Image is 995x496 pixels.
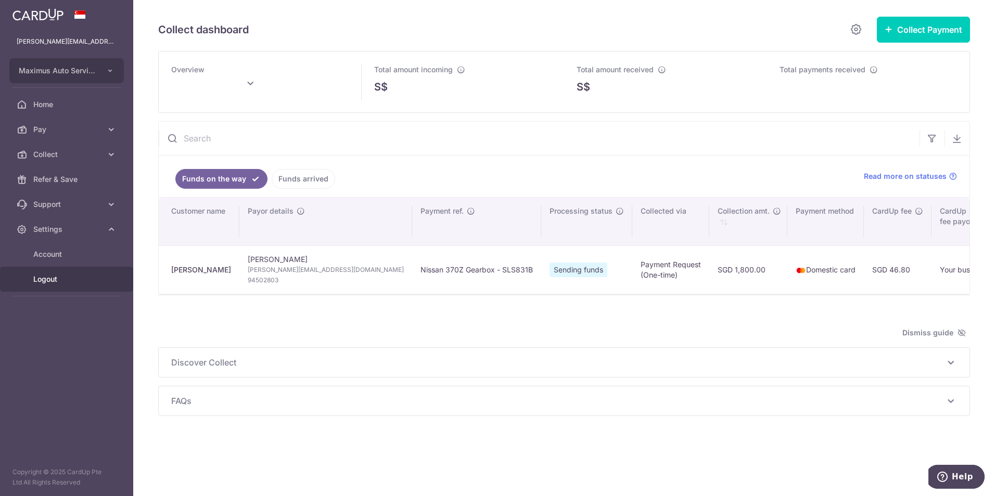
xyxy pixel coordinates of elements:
[171,65,205,74] span: Overview
[864,171,947,181] span: Read more on statuses
[877,17,970,43] button: Collect Payment
[19,66,96,76] span: Maximus Auto Services Pte Ltd
[171,395,945,407] span: FAQs
[864,171,957,181] a: Read more on statuses
[787,198,864,245] th: Payment method
[33,249,102,259] span: Account
[17,36,117,47] p: [PERSON_NAME][EMAIL_ADDRESS][DOMAIN_NAME]
[171,356,945,369] span: Discover Collect
[171,356,957,369] p: Discover Collect
[550,206,613,216] span: Processing status
[787,245,864,294] td: Domestic card
[577,79,590,95] span: S$
[248,206,294,216] span: Payor details
[709,198,787,245] th: Collection amt. : activate to sort column ascending
[864,198,932,245] th: CardUp fee
[940,206,973,227] span: CardUp fee payor
[374,65,453,74] span: Total amount incoming
[864,245,932,294] td: SGD 46.80
[175,169,267,189] a: Funds on the way
[248,275,404,285] span: 94502803
[158,21,249,38] h5: Collect dashboard
[171,265,231,275] div: [PERSON_NAME]
[902,327,966,339] span: Dismiss guide
[780,65,865,74] span: Total payments received
[12,8,63,21] img: CardUp
[23,7,45,17] span: Help
[33,124,102,135] span: Pay
[632,198,709,245] th: Collected via
[412,198,541,245] th: Payment ref.
[872,206,912,216] span: CardUp fee
[420,206,464,216] span: Payment ref.
[9,58,124,83] button: Maximus Auto Services Pte Ltd
[248,265,404,275] span: [PERSON_NAME][EMAIL_ADDRESS][DOMAIN_NAME]
[33,149,102,160] span: Collect
[632,245,709,294] td: Payment Request (One-time)
[33,199,102,210] span: Support
[33,224,102,234] span: Settings
[796,265,806,276] img: mastercard-sm-87a3fd1e0bddd137fecb07648320f44c262e2538e7db6024463105ddbc961eb2.png
[577,65,654,74] span: Total amount received
[239,198,412,245] th: Payor details
[718,206,770,216] span: Collection amt.
[159,198,239,245] th: Customer name
[171,395,957,407] p: FAQs
[159,122,920,155] input: Search
[374,79,388,95] span: S$
[33,174,102,185] span: Refer & Save
[33,99,102,110] span: Home
[709,245,787,294] td: SGD 1,800.00
[541,198,632,245] th: Processing status
[239,245,412,294] td: [PERSON_NAME]
[928,465,985,491] iframe: Opens a widget where you can find more information
[412,245,541,294] td: Nissan 370Z Gearbox - SLS831B
[550,263,607,277] span: Sending funds
[272,169,335,189] a: Funds arrived
[33,274,102,284] span: Logout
